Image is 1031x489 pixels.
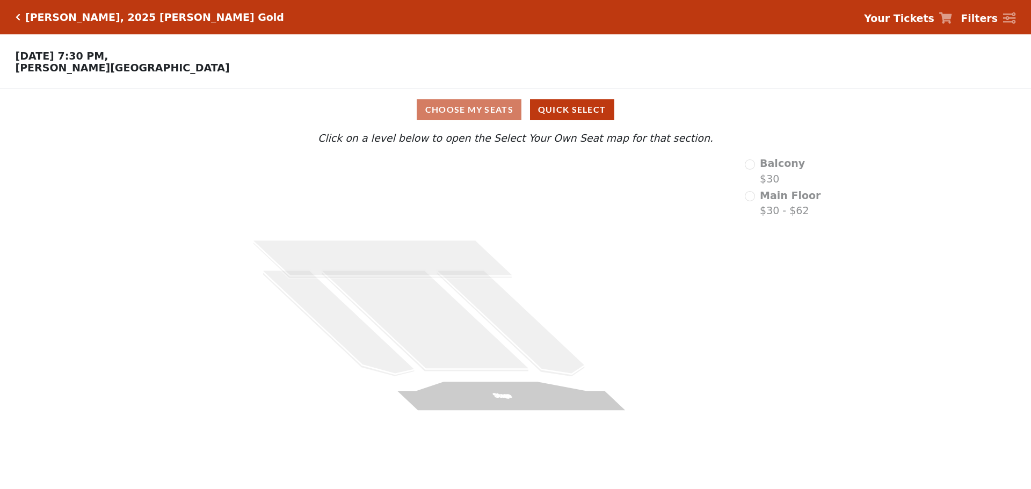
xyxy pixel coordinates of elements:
[961,11,1015,26] a: Filters
[25,11,284,24] h5: [PERSON_NAME], 2025 [PERSON_NAME] Gold
[16,13,20,21] a: Click here to go back to filters
[136,130,895,146] p: Click on a level below to open the Select Your Own Seat map for that section.
[253,240,513,279] g: Balcony - Seats Available: 0
[263,270,585,377] g: Main Floor - Seats Available: 0
[760,188,821,218] label: $30 - $62
[530,99,614,120] button: Quick Select
[760,189,821,201] span: Main Floor
[864,12,934,24] strong: Your Tickets
[864,11,952,26] a: Your Tickets
[760,156,805,186] label: $30
[491,392,513,398] text: Stage
[760,157,805,169] span: Balcony
[961,12,998,24] strong: Filters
